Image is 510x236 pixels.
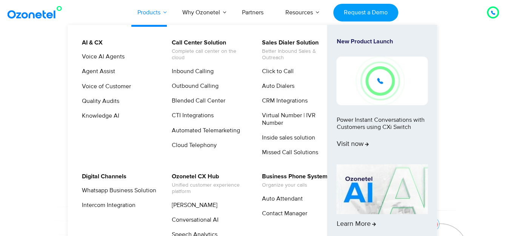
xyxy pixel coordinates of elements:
[257,111,337,127] a: Virtual Number | IVR Number
[77,67,116,76] a: Agent Assist
[167,215,220,225] a: Conversational AI
[257,148,319,157] a: Missed Call Solutions
[77,97,120,106] a: Quality Audits
[77,186,157,195] a: Whatsapp Business Solution
[333,4,398,21] a: Request a Demo
[77,52,126,61] a: Voice AI Agents
[257,96,309,106] a: CRM Integrations
[167,81,220,91] a: Outbound Calling
[167,201,219,210] a: [PERSON_NAME]
[172,48,246,61] span: Complete call center on the cloud
[167,67,215,76] a: Inbound Calling
[77,38,104,48] a: AI & CX
[77,201,137,210] a: Intercom Integration
[167,96,226,106] a: Blended Call Center
[19,48,491,72] div: Orchestrate Intelligent
[257,194,304,204] a: Auto Attendant
[19,104,491,112] div: Turn every conversation into a growth engine for your enterprise.
[257,209,308,218] a: Contact Manager
[262,182,328,188] span: Organize your calls
[257,81,296,91] a: Auto Dialers
[337,57,428,105] img: New-Project-17.png
[257,172,329,190] a: Business Phone SystemOrganize your calls
[167,172,247,196] a: Ozonetel CX HubUnified customer experience platform
[77,111,120,121] a: Knowledge AI
[337,38,428,161] a: New Product LaunchPower Instant Conversations with Customers using CXi SwitchVisit now
[77,172,128,181] a: Digital Channels
[167,38,247,62] a: Call Center SolutionComplete call center on the cloud
[172,182,246,195] span: Unified customer experience platform
[337,220,376,228] span: Learn More
[257,67,295,76] a: Click to Call
[19,67,491,104] div: Customer Experiences
[337,164,428,214] img: AI
[257,133,316,143] a: Inside sales solution
[337,140,369,149] span: Visit now
[167,126,241,135] a: Automated Telemarketing
[167,141,218,150] a: Cloud Telephony
[77,82,132,91] a: Voice of Customer
[167,111,215,120] a: CTI Integrations
[262,48,336,61] span: Better Inbound Sales & Outreach
[257,38,337,62] a: Sales Dialer SolutionBetter Inbound Sales & Outreach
